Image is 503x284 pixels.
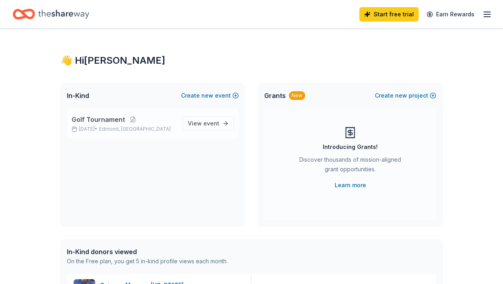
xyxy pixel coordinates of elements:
div: In-Kind donors viewed [67,247,228,257]
span: new [201,91,213,100]
div: New [289,91,305,100]
div: Discover thousands of mission-aligned grant opportunities. [296,155,404,177]
div: On the Free plan, you get 5 in-kind profile views each month. [67,257,228,266]
div: 👋 Hi [PERSON_NAME] [60,54,443,67]
span: In-Kind [67,91,89,100]
span: View [188,119,219,128]
a: Start free trial [359,7,419,22]
span: new [395,91,407,100]
span: event [203,120,219,127]
a: Home [13,5,89,24]
span: Edmond, [GEOGRAPHIC_DATA] [99,126,171,132]
a: View event [183,116,234,131]
a: Earn Rewards [422,7,479,22]
span: Grants [264,91,286,100]
div: Introducing Grants! [323,142,378,152]
a: Learn more [335,180,366,190]
button: Createnewevent [181,91,239,100]
p: [DATE] • [72,126,176,132]
span: Golf Tournament [72,115,125,124]
button: Createnewproject [375,91,436,100]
